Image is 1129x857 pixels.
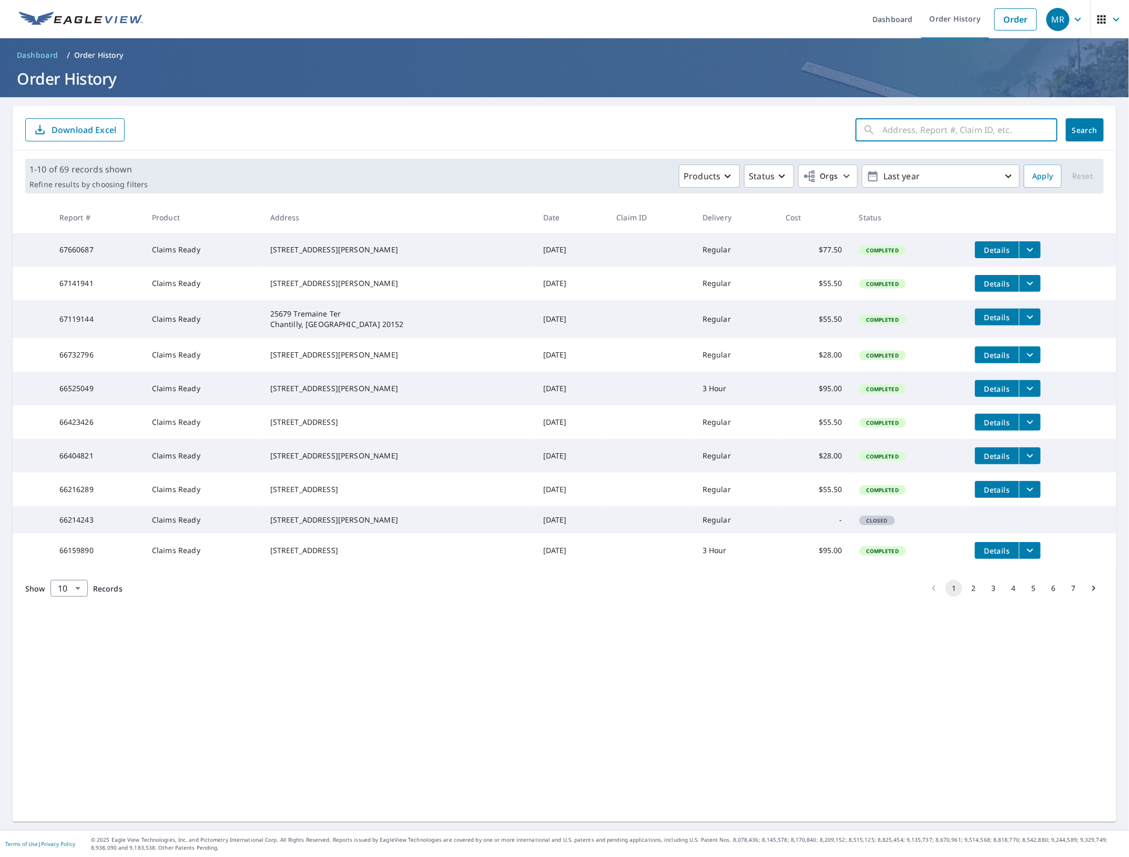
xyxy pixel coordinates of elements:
[694,506,777,534] td: Regular
[883,115,1057,145] input: Address, Report #, Claim ID, etc.
[535,338,608,372] td: [DATE]
[777,473,851,506] td: $55.50
[860,486,905,494] span: Completed
[270,515,526,525] div: [STREET_ADDRESS][PERSON_NAME]
[51,300,144,338] td: 67119144
[975,447,1019,464] button: detailsBtn-66404821
[535,439,608,473] td: [DATE]
[41,840,75,848] a: Privacy Policy
[860,316,905,323] span: Completed
[51,473,144,506] td: 66216289
[694,202,777,233] th: Delivery
[981,245,1013,255] span: Details
[981,384,1013,394] span: Details
[52,124,116,136] p: Download Excel
[535,534,608,567] td: [DATE]
[144,300,262,338] td: Claims Ready
[975,309,1019,325] button: detailsBtn-67119144
[860,352,905,359] span: Completed
[975,275,1019,292] button: detailsBtn-67141941
[50,580,88,597] div: Show 10 records
[860,517,894,524] span: Closed
[535,473,608,506] td: [DATE]
[1019,542,1041,559] button: filesDropdownBtn-66159890
[270,383,526,394] div: [STREET_ADDRESS][PERSON_NAME]
[13,47,63,64] a: Dashboard
[1019,241,1041,258] button: filesDropdownBtn-67660687
[981,312,1013,322] span: Details
[975,481,1019,498] button: detailsBtn-66216289
[144,473,262,506] td: Claims Ready
[1019,380,1041,397] button: filesDropdownBtn-66525049
[270,350,526,360] div: [STREET_ADDRESS][PERSON_NAME]
[1085,580,1102,597] button: Go to next page
[1045,580,1062,597] button: Go to page 6
[5,841,75,847] p: |
[981,279,1013,289] span: Details
[879,167,1002,186] p: Last year
[51,439,144,473] td: 66404821
[924,580,1104,597] nav: pagination navigation
[1019,481,1041,498] button: filesDropdownBtn-66216289
[694,338,777,372] td: Regular
[144,338,262,372] td: Claims Ready
[1019,447,1041,464] button: filesDropdownBtn-66404821
[860,385,905,393] span: Completed
[270,451,526,461] div: [STREET_ADDRESS][PERSON_NAME]
[19,12,143,27] img: EV Logo
[270,278,526,289] div: [STREET_ADDRESS][PERSON_NAME]
[851,202,967,233] th: Status
[744,165,794,188] button: Status
[860,419,905,426] span: Completed
[608,202,694,233] th: Claim ID
[981,350,1013,360] span: Details
[144,372,262,405] td: Claims Ready
[1019,309,1041,325] button: filesDropdownBtn-67119144
[535,267,608,300] td: [DATE]
[777,338,851,372] td: $28.00
[51,338,144,372] td: 66732796
[1019,414,1041,431] button: filesDropdownBtn-66423426
[51,534,144,567] td: 66159890
[144,233,262,267] td: Claims Ready
[777,439,851,473] td: $28.00
[749,170,775,182] p: Status
[17,50,58,60] span: Dashboard
[51,506,144,534] td: 66214243
[29,163,148,176] p: 1-10 of 69 records shown
[51,267,144,300] td: 67141941
[981,546,1013,556] span: Details
[860,547,905,555] span: Completed
[51,233,144,267] td: 67660687
[51,372,144,405] td: 66525049
[985,580,1002,597] button: Go to page 3
[144,202,262,233] th: Product
[679,165,740,188] button: Products
[270,545,526,556] div: [STREET_ADDRESS]
[1066,118,1104,141] button: Search
[270,484,526,495] div: [STREET_ADDRESS]
[535,300,608,338] td: [DATE]
[535,372,608,405] td: [DATE]
[29,180,148,189] p: Refine results by choosing filters
[803,170,838,183] span: Orgs
[13,47,1116,64] nav: breadcrumb
[777,405,851,439] td: $55.50
[1019,275,1041,292] button: filesDropdownBtn-67141941
[67,49,70,62] li: /
[144,405,262,439] td: Claims Ready
[945,580,962,597] button: page 1
[1005,580,1022,597] button: Go to page 4
[51,202,144,233] th: Report #
[777,300,851,338] td: $55.50
[5,840,38,848] a: Terms of Use
[694,534,777,567] td: 3 Hour
[684,170,720,182] p: Products
[694,405,777,439] td: Regular
[270,244,526,255] div: [STREET_ADDRESS][PERSON_NAME]
[694,372,777,405] td: 3 Hour
[50,574,88,603] div: 10
[981,417,1013,427] span: Details
[535,506,608,534] td: [DATE]
[1046,8,1070,31] div: MR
